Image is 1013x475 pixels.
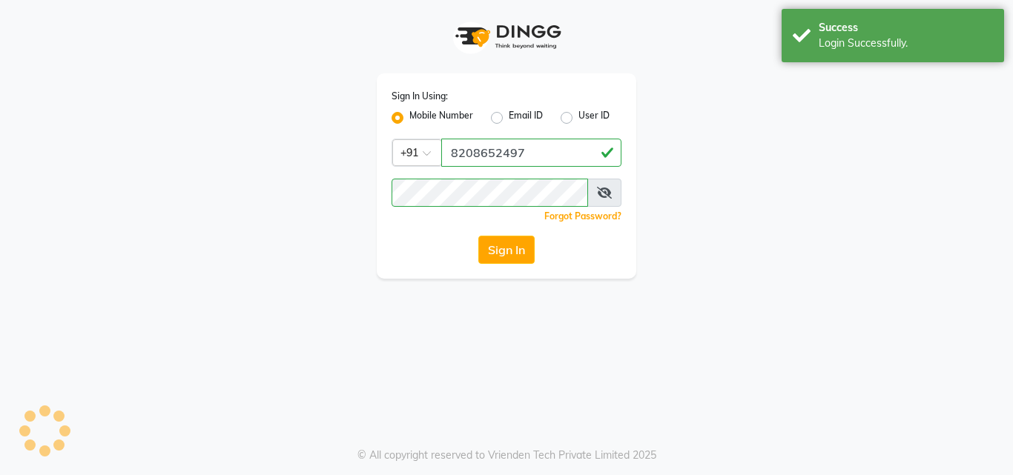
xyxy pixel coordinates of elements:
a: Forgot Password? [544,210,621,222]
input: Username [441,139,621,167]
div: Success [819,20,993,36]
label: Sign In Using: [392,90,448,103]
div: Login Successfully. [819,36,993,51]
label: User ID [578,109,610,127]
input: Username [392,179,588,207]
label: Mobile Number [409,109,473,127]
label: Email ID [509,109,543,127]
button: Sign In [478,236,535,264]
img: logo1.svg [447,15,566,59]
